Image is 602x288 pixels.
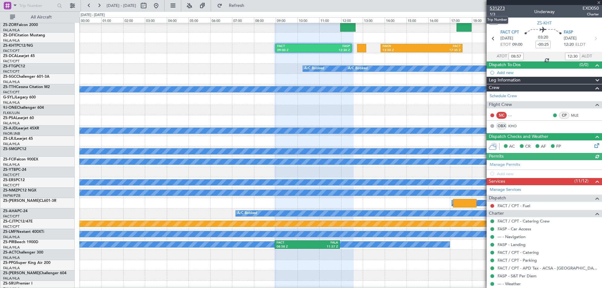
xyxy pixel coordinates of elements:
a: FAOR/JNB [3,131,20,136]
div: 06:00 [210,17,232,23]
a: ZS-CJTPC12/47E [3,220,33,223]
a: ZS-FTGPC12 [3,65,25,68]
a: ZS-SGCChallenger 601-3A [3,75,50,79]
a: FACT/CPT [3,69,19,74]
a: FALA/HLA [3,100,20,105]
span: ZS-PSA [3,116,16,120]
div: 02:00 [123,17,145,23]
span: [DATE] [564,35,577,42]
div: - - [508,113,522,118]
span: ZS-NMZ [3,189,18,192]
span: (11/12) [574,178,589,184]
a: Manage Services [490,187,521,193]
span: ZS-LRJ [3,137,15,141]
span: FP [556,144,561,150]
div: OBX [496,123,507,129]
a: FACT / CPT - Fuel [498,203,530,208]
a: ZS-PPGSuper King Air 200 [3,261,50,265]
a: ZS-DCALearjet 45 [3,54,35,58]
span: Charter [583,12,599,17]
a: FALA/HLA [3,28,20,33]
div: 11:00 [319,17,341,23]
a: --- - Navigation [498,234,525,239]
div: 01:00 [101,17,123,23]
span: AC [509,144,515,150]
a: ZS-TTHCessna Citation M2 [3,85,50,89]
span: 12:20 [564,42,574,48]
div: 13:50 Z [383,48,422,53]
span: 531273 [490,5,505,12]
span: ZS-TTH [3,85,16,89]
div: [DATE] - [DATE] [81,13,105,18]
div: 16:00 [428,17,450,23]
a: FACT / CPT - Catering [498,250,539,255]
a: FALA/HLA [3,162,20,167]
div: 09:00 [276,17,297,23]
div: 12:30 Z [314,48,350,53]
span: Leg Information [489,77,520,84]
a: ZS-ERSPC12 [3,178,25,182]
span: Crew [489,84,499,92]
button: All Aircraft [7,12,68,22]
a: FASP - Landing [498,242,525,247]
span: ZS-LMF [3,230,16,234]
a: KHO [508,123,522,129]
div: 10:00 [298,17,319,23]
a: ZS-KHTPC12/NG [3,44,33,48]
a: ZS-AJDLearjet 45XR [3,127,39,130]
div: FAKN [383,44,422,49]
a: FALA/HLA [3,255,20,260]
a: FALA/HLA [3,80,20,84]
span: (0/0) [579,61,589,68]
span: Services [489,178,505,185]
a: FACT / CPT - APD Tax - ACSA - [GEOGRAPHIC_DATA] International FACT / CPT [498,265,599,271]
a: ZS-LMFNextant 400XTi [3,230,44,234]
span: G-SYLJ [3,96,16,99]
a: FACT/CPT [3,214,19,219]
div: FALA [307,241,338,245]
span: Flight Crew [489,101,512,108]
span: ZS-KHT [537,20,552,26]
span: [DATE] - [DATE] [107,3,136,8]
span: ZS-SRU [3,282,16,285]
span: Charter [489,210,504,217]
span: ZS-AJD [3,127,16,130]
div: FASP [314,44,350,49]
a: FACT/CPT [3,183,19,188]
span: ZS-ERS [3,178,16,182]
div: 08:00 [254,17,276,23]
div: FACT [422,44,461,49]
a: ZS-SMGPC12 [3,147,26,151]
div: 04:00 [167,17,188,23]
a: FALA/HLA [3,276,20,281]
span: ZS-[PERSON_NAME] [3,271,40,275]
a: ZS-DFICitation Mustang [3,34,45,37]
span: ZS-SGC [3,75,16,79]
span: ETOT [500,42,511,48]
a: FLKK/LUN [3,111,20,115]
span: CR [525,144,531,150]
a: FACT / CPT - Parking [498,258,537,263]
a: FALA/HLA [3,142,20,146]
a: G-SYLJLegacy 600 [3,96,36,99]
div: 08:58 Z [277,245,307,249]
div: 17:35 Z [422,48,461,53]
span: ZS-FTG [3,65,16,68]
a: 9J-ONEChallenger 604 [3,106,44,110]
a: FALA/HLA [3,121,20,126]
a: ZS-LRJLearjet 45 [3,137,33,141]
span: ZS-SMG [3,147,17,151]
a: ZS-YTBPC-24 [3,168,26,172]
span: FASP [564,29,573,36]
span: ZS-FCI [3,158,14,161]
a: ZS-ACTChallenger 300 [3,251,43,254]
a: FACT/CPT [3,224,19,229]
span: [DATE] [500,35,513,42]
span: Refresh [224,3,250,8]
a: FACT/CPT [3,59,19,64]
div: 11:57 Z [307,245,338,249]
a: FASP - Car Access [498,226,531,232]
a: ZS-SRUPremier I [3,282,32,285]
div: Underway [534,8,555,15]
span: ZS-YTB [3,168,16,172]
